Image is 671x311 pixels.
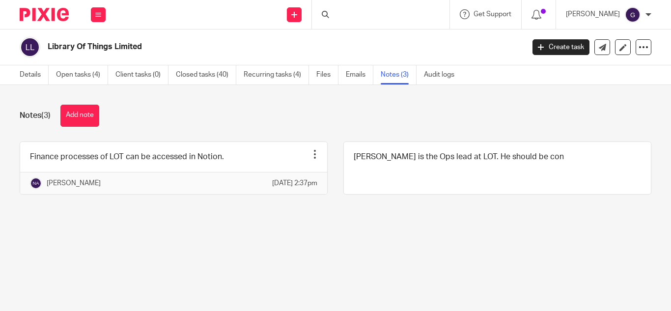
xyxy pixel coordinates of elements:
[381,65,417,85] a: Notes (3)
[48,42,424,52] h2: Library Of Things Limited
[346,65,373,85] a: Emails
[566,9,620,19] p: [PERSON_NAME]
[532,39,589,55] a: Create task
[20,65,49,85] a: Details
[30,177,42,189] img: svg%3E
[41,112,51,119] span: (3)
[20,111,51,121] h1: Notes
[316,65,338,85] a: Files
[60,105,99,127] button: Add note
[474,11,511,18] span: Get Support
[47,178,101,188] p: [PERSON_NAME]
[115,65,168,85] a: Client tasks (0)
[20,37,40,57] img: svg%3E
[615,39,631,55] a: Edit client
[272,178,317,188] p: [DATE] 2:37pm
[244,65,309,85] a: Recurring tasks (4)
[625,7,641,23] img: svg%3E
[56,65,108,85] a: Open tasks (4)
[424,65,462,85] a: Audit logs
[20,8,69,21] img: Pixie
[176,65,236,85] a: Closed tasks (40)
[594,39,610,55] a: Send new email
